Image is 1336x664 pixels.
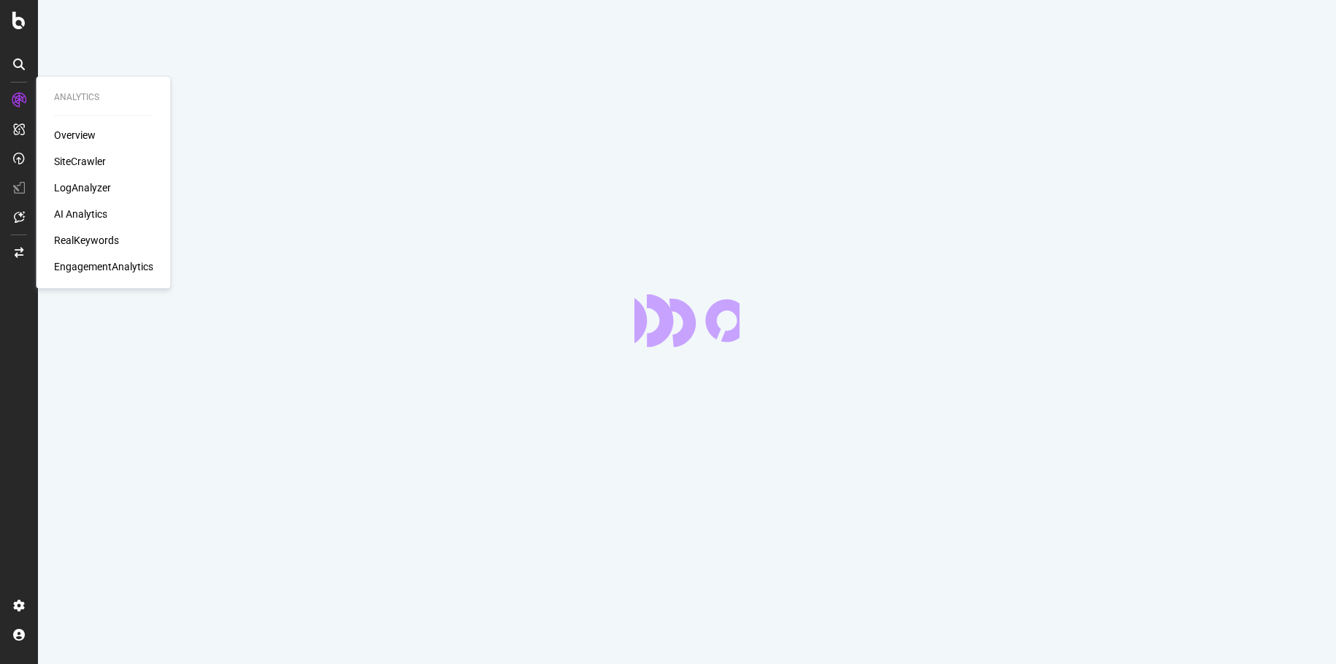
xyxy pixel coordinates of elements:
[54,180,111,195] a: LogAnalyzer
[54,91,153,104] div: Analytics
[54,128,96,142] a: Overview
[54,233,119,248] a: RealKeywords
[634,294,740,347] div: animation
[54,207,107,221] a: AI Analytics
[54,154,106,169] a: SiteCrawler
[54,259,153,274] a: EngagementAnalytics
